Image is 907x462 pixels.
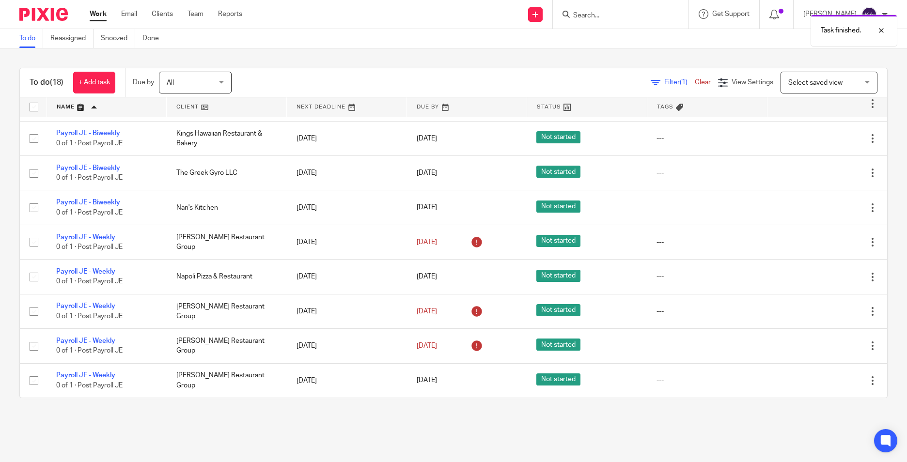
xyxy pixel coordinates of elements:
[56,382,123,389] span: 0 of 1 · Post Payroll JE
[417,135,437,142] span: [DATE]
[657,341,757,351] div: ---
[417,377,437,384] span: [DATE]
[56,278,123,285] span: 0 of 1 · Post Payroll JE
[417,204,437,211] span: [DATE]
[167,79,174,86] span: All
[287,260,407,294] td: [DATE]
[19,8,68,21] img: Pixie
[821,26,861,35] p: Task finished.
[56,338,115,344] a: Payroll JE - Weekly
[56,130,120,137] a: Payroll JE - Biweekly
[417,342,437,349] span: [DATE]
[167,121,287,155] td: Kings Hawaiian Restaurant & Bakery
[56,174,123,181] span: 0 of 1 · Post Payroll JE
[695,79,711,86] a: Clear
[417,239,437,246] span: [DATE]
[788,79,843,86] span: Select saved view
[56,234,115,241] a: Payroll JE - Weekly
[188,9,203,19] a: Team
[167,329,287,363] td: [PERSON_NAME] Restaurant Group
[417,273,437,280] span: [DATE]
[657,203,757,213] div: ---
[664,79,695,86] span: Filter
[167,294,287,328] td: [PERSON_NAME] Restaurant Group
[56,347,123,354] span: 0 of 1 · Post Payroll JE
[56,209,123,216] span: 0 of 1 · Post Payroll JE
[536,270,580,282] span: Not started
[536,166,580,178] span: Not started
[73,72,115,93] a: + Add task
[50,78,63,86] span: (18)
[56,244,123,250] span: 0 of 1 · Post Payroll JE
[417,169,437,176] span: [DATE]
[657,307,757,316] div: ---
[287,294,407,328] td: [DATE]
[287,121,407,155] td: [DATE]
[536,373,580,385] span: Not started
[101,29,135,48] a: Snoozed
[536,200,580,213] span: Not started
[152,9,173,19] a: Clients
[657,168,757,178] div: ---
[536,304,580,316] span: Not started
[56,303,115,309] a: Payroll JE - Weekly
[536,235,580,247] span: Not started
[30,77,63,88] h1: To do
[50,29,94,48] a: Reassigned
[657,272,757,281] div: ---
[657,104,673,109] span: Tags
[56,140,123,147] span: 0 of 1 · Post Payroll JE
[287,363,407,398] td: [DATE]
[56,199,120,206] a: Payroll JE - Biweekly
[133,77,154,87] p: Due by
[90,9,107,19] a: Work
[167,190,287,225] td: Nan's Kitchen
[657,376,757,385] div: ---
[680,79,688,86] span: (1)
[287,225,407,259] td: [DATE]
[218,9,242,19] a: Reports
[167,225,287,259] td: [PERSON_NAME] Restaurant Group
[657,237,757,247] div: ---
[167,156,287,190] td: The Greek Gyro LLC
[167,363,287,398] td: [PERSON_NAME] Restaurant Group
[287,329,407,363] td: [DATE]
[417,308,437,315] span: [DATE]
[56,268,115,275] a: Payroll JE - Weekly
[861,7,877,22] img: svg%3E
[56,165,120,171] a: Payroll JE - Biweekly
[536,339,580,351] span: Not started
[142,29,166,48] a: Done
[19,29,43,48] a: To do
[56,313,123,320] span: 0 of 1 · Post Payroll JE
[536,131,580,143] span: Not started
[657,134,757,143] div: ---
[56,372,115,379] a: Payroll JE - Weekly
[732,79,773,86] span: View Settings
[287,156,407,190] td: [DATE]
[121,9,137,19] a: Email
[287,190,407,225] td: [DATE]
[167,260,287,294] td: Napoli Pizza & Restaurant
